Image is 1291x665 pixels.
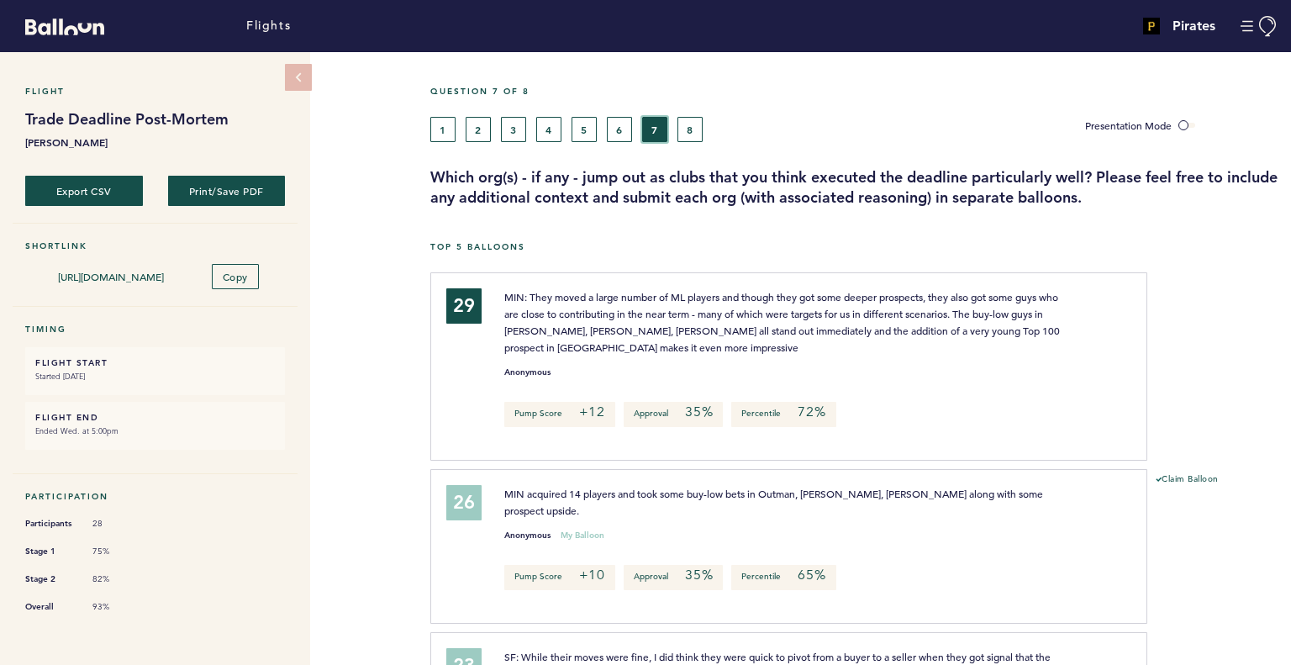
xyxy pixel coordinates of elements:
h5: Timing [25,324,285,335]
div: 26 [446,485,482,520]
span: MIN: They moved a large number of ML players and though they got some deeper prospects, they also... [504,290,1062,354]
p: Pump Score [504,565,615,590]
a: Flights [246,17,291,35]
button: Claim Balloon [1156,473,1219,487]
p: Percentile [731,402,835,427]
button: 4 [536,117,561,142]
em: 35% [685,404,713,420]
button: Copy [212,264,259,289]
span: Presentation Mode [1085,119,1172,132]
h4: Pirates [1172,16,1215,36]
span: 75% [92,546,143,557]
small: My Balloon [561,531,604,540]
span: Stage 2 [25,571,76,588]
button: Manage Account [1241,16,1278,37]
h5: Participation [25,491,285,502]
small: Anonymous [504,531,551,540]
p: Pump Score [504,402,615,427]
button: Print/Save PDF [168,176,286,206]
small: Ended Wed. at 5:00pm [35,423,275,440]
button: Export CSV [25,176,143,206]
button: 1 [430,117,456,142]
svg: Balloon [25,18,104,35]
a: Balloon [13,17,104,34]
p: Approval [624,402,723,427]
span: Stage 1 [25,543,76,560]
span: 93% [92,601,143,613]
small: Anonymous [504,368,551,377]
span: Overall [25,599,76,615]
small: Started [DATE] [35,368,275,385]
span: 28 [92,518,143,530]
button: 3 [501,117,526,142]
button: 8 [677,117,703,142]
p: Approval [624,565,723,590]
span: MIN acquired 14 players and took some buy-low bets in Outman, [PERSON_NAME], [PERSON_NAME] along ... [504,487,1046,517]
h5: Flight [25,86,285,97]
h1: Trade Deadline Post-Mortem [25,109,285,129]
em: 35% [685,567,713,583]
h6: FLIGHT END [35,412,275,423]
h5: Shortlink [25,240,285,251]
em: 65% [798,567,825,583]
em: 72% [798,404,825,420]
button: 7 [642,117,667,142]
h6: FLIGHT START [35,357,275,368]
em: +12 [579,404,605,420]
div: 29 [446,288,482,324]
h5: Top 5 Balloons [430,241,1278,252]
span: 82% [92,573,143,585]
button: 6 [607,117,632,142]
span: Copy [223,270,248,283]
h3: Which org(s) - if any - jump out as clubs that you think executed the deadline particularly well?... [430,167,1278,208]
h5: Question 7 of 8 [430,86,1278,97]
button: 5 [572,117,597,142]
span: Participants [25,515,76,532]
em: +10 [579,567,605,583]
b: [PERSON_NAME] [25,134,285,150]
p: Percentile [731,565,835,590]
button: 2 [466,117,491,142]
